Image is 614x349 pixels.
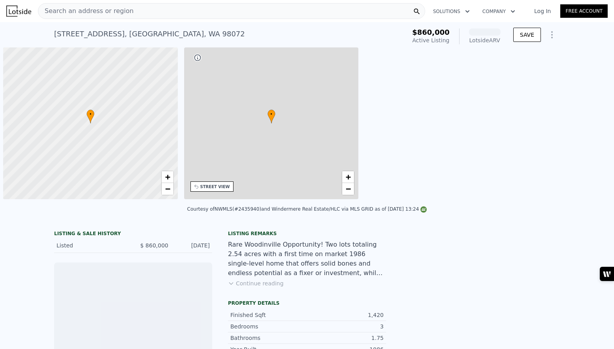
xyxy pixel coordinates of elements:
span: − [165,184,170,194]
span: − [346,184,351,194]
div: Bedrooms [230,323,307,330]
a: Zoom out [342,183,354,195]
div: LISTING & SALE HISTORY [54,230,212,238]
img: Lotside [6,6,31,17]
span: • [87,111,94,118]
span: Search an address or region [38,6,134,16]
button: Solutions [427,4,476,19]
span: + [165,172,170,182]
a: Zoom in [162,171,173,183]
button: SAVE [513,28,541,42]
span: Active Listing [412,37,450,43]
a: Zoom in [342,171,354,183]
span: • [267,111,275,118]
div: Listed [57,241,127,249]
div: 1,420 [307,311,384,319]
a: Free Account [560,4,608,18]
div: STREET VIEW [200,184,230,190]
div: • [267,109,275,123]
div: Finished Sqft [230,311,307,319]
img: NWMLS Logo [420,206,427,213]
div: Property details [228,300,386,306]
div: 3 [307,323,384,330]
span: $ 860,000 [140,242,168,249]
div: Listing remarks [228,230,386,237]
span: $860,000 [412,28,450,36]
div: [STREET_ADDRESS] , [GEOGRAPHIC_DATA] , WA 98072 [54,28,245,40]
a: Log In [525,7,560,15]
div: Courtesy of NWMLS (#2435940) and Windermere Real Estate/HLC via MLS GRID as of [DATE] 13:24 [187,206,427,212]
div: Rare Woodinville Opportunity! Two lots totaling 2.54 acres with a first time on market 1986 singl... [228,240,386,278]
div: • [87,109,94,123]
button: Continue reading [228,279,284,287]
div: Lotside ARV [469,36,501,44]
div: 1.75 [307,334,384,342]
button: Company [476,4,522,19]
div: [DATE] [175,241,210,249]
a: Zoom out [162,183,173,195]
div: Bathrooms [230,334,307,342]
span: + [346,172,351,182]
button: Show Options [544,27,560,43]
